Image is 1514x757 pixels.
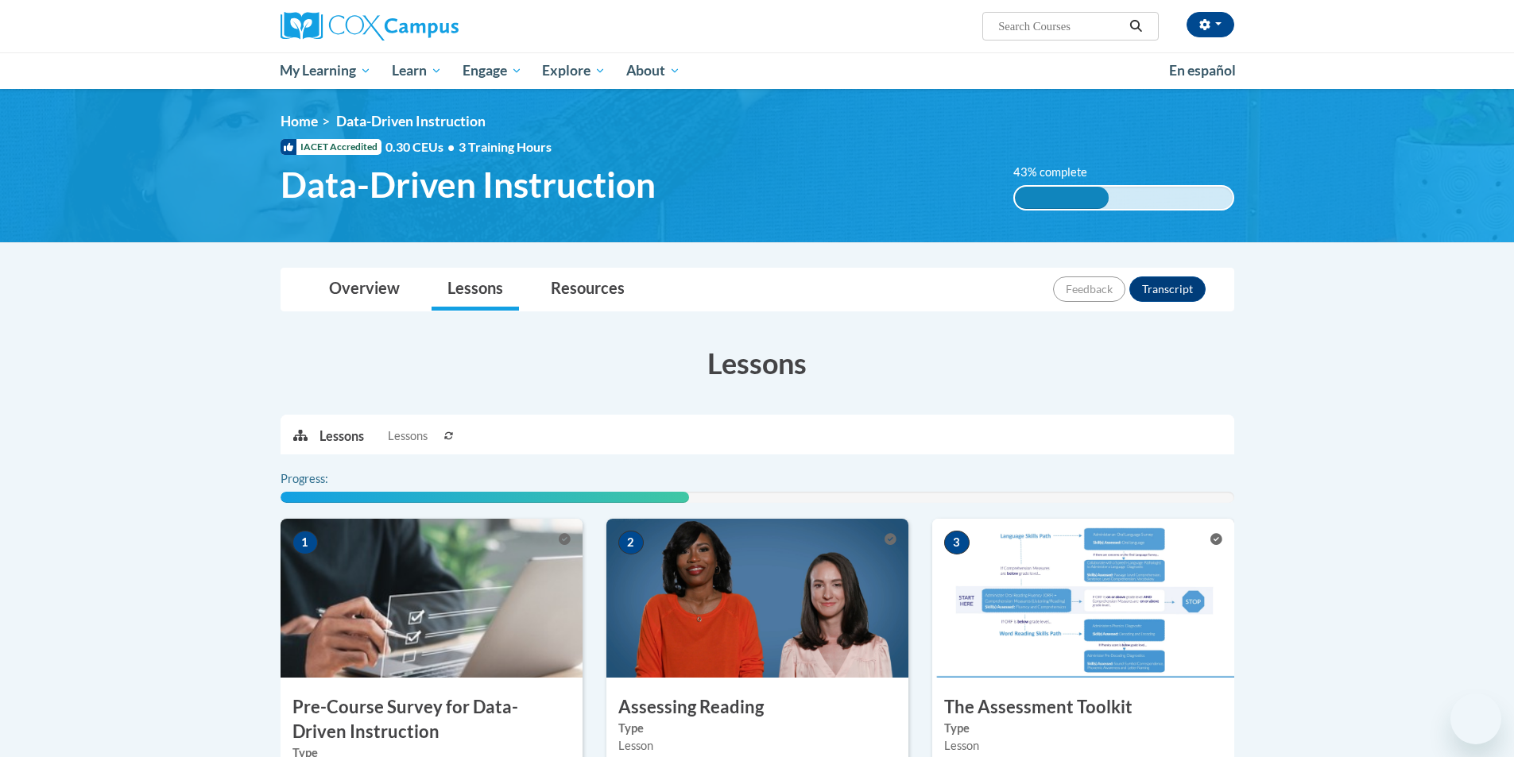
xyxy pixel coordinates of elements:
[932,695,1234,720] h3: The Assessment Toolkit
[392,61,442,80] span: Learn
[1124,17,1148,36] button: Search
[944,737,1222,755] div: Lesson
[388,427,428,445] span: Lessons
[932,519,1234,678] img: Course Image
[944,531,970,554] span: 3
[535,268,641,311] a: Resources
[618,531,644,554] span: 2
[618,737,896,755] div: Lesson
[532,52,616,89] a: Explore
[281,519,583,678] img: Course Image
[447,139,455,154] span: •
[432,268,519,311] a: Lessons
[292,531,318,554] span: 1
[542,61,606,80] span: Explore
[1015,187,1109,209] div: 43% complete
[452,52,532,89] a: Engage
[1013,164,1105,181] label: 43% complete
[1129,276,1206,302] button: Transcript
[606,519,908,678] img: Course Image
[606,695,908,720] h3: Assessing Reading
[319,427,364,445] p: Lessons
[257,52,1258,89] div: Main menu
[281,12,583,41] a: Cox Campus
[463,61,522,80] span: Engage
[944,720,1222,737] label: Type
[281,470,372,488] label: Progress:
[313,268,416,311] a: Overview
[1169,62,1236,79] span: En español
[281,113,318,129] a: Home
[280,61,371,80] span: My Learning
[281,695,583,744] h3: Pre-Course Survey for Data-Driven Instruction
[381,52,452,89] a: Learn
[1450,693,1501,744] iframe: Button to launch messaging window
[336,113,486,129] span: Data-Driven Instruction
[997,17,1124,36] input: Search Courses
[1053,276,1125,302] button: Feedback
[1187,12,1234,37] button: Account Settings
[459,139,552,154] span: 3 Training Hours
[616,52,691,89] a: About
[618,720,896,737] label: Type
[281,12,459,41] img: Cox Campus
[1159,54,1246,87] a: En español
[281,164,656,206] span: Data-Driven Instruction
[385,138,459,156] span: 0.30 CEUs
[626,61,680,80] span: About
[281,139,381,155] span: IACET Accredited
[281,343,1234,383] h3: Lessons
[270,52,382,89] a: My Learning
